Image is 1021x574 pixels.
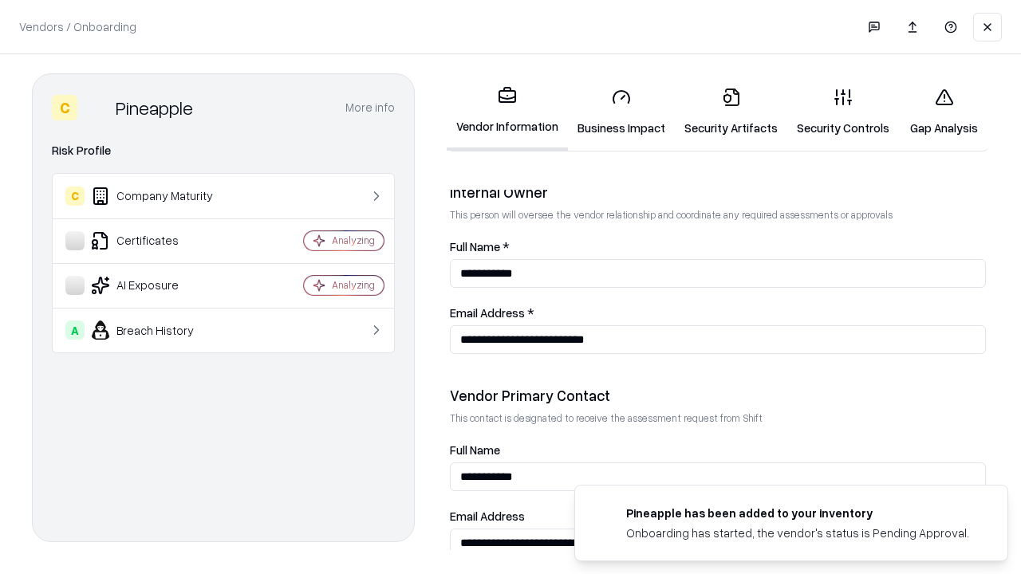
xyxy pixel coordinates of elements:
div: Breach History [65,320,256,340]
div: Onboarding has started, the vendor's status is Pending Approval. [626,525,969,541]
div: Company Maturity [65,187,256,206]
p: This contact is designated to receive the assessment request from Shift [450,411,986,425]
label: Email Address [450,510,986,522]
div: C [52,95,77,120]
img: pineappleenergy.com [594,505,613,524]
p: Vendors / Onboarding [19,18,136,35]
div: C [65,187,85,206]
a: Vendor Information [447,73,568,151]
div: Analyzing [332,234,375,247]
p: This person will oversee the vendor relationship and coordinate any required assessments or appro... [450,208,986,222]
label: Full Name * [450,241,986,253]
div: AI Exposure [65,276,256,295]
button: More info [345,93,395,122]
img: Pineapple [84,95,109,120]
label: Email Address * [450,307,986,319]
div: A [65,320,85,340]
a: Security Artifacts [675,75,787,149]
label: Full Name [450,444,986,456]
a: Business Impact [568,75,675,149]
div: Pineapple [116,95,193,120]
div: Risk Profile [52,141,395,160]
div: Internal Owner [450,183,986,202]
a: Security Controls [787,75,899,149]
a: Gap Analysis [899,75,989,149]
div: Analyzing [332,278,375,292]
div: Certificates [65,231,256,250]
div: Vendor Primary Contact [450,386,986,405]
div: Pineapple has been added to your inventory [626,505,969,521]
